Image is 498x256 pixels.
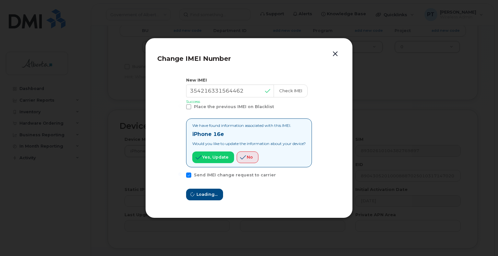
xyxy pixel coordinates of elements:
span: Yes, update [202,154,229,160]
button: No [237,151,258,163]
button: Yes, update [192,151,234,163]
button: Check IMEI [274,84,308,97]
div: New IMEI [186,77,312,83]
span: Change IMEI Number [157,55,231,62]
p: Success [186,99,312,104]
span: Send IMEI change request to carrier [194,173,276,177]
input: Place the previous IMEI on Blacklist [178,104,182,107]
p: We have found information associated with this IMEI. [192,123,306,128]
span: Place the previous IMEI on Blacklist [194,104,274,109]
input: Send IMEI change request to carrier [178,173,182,176]
strong: iPhone 16e [192,131,224,137]
p: Would you like to update the information about your device? [192,141,306,146]
span: No [247,154,253,160]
